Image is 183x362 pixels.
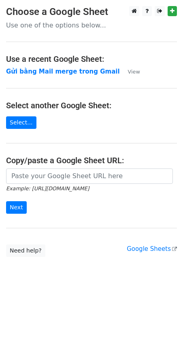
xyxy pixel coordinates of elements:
[128,69,140,75] small: View
[6,156,177,165] h4: Copy/paste a Google Sheet URL:
[6,101,177,110] h4: Select another Google Sheet:
[120,68,140,75] a: View
[6,6,177,18] h3: Choose a Google Sheet
[6,54,177,64] h4: Use a recent Google Sheet:
[6,168,173,184] input: Paste your Google Sheet URL here
[6,201,27,214] input: Next
[6,244,45,257] a: Need help?
[127,245,177,253] a: Google Sheets
[6,21,177,29] p: Use one of the options below...
[6,68,120,75] a: Gửi bằng Mail merge trong Gmail
[6,116,36,129] a: Select...
[6,185,89,192] small: Example: [URL][DOMAIN_NAME]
